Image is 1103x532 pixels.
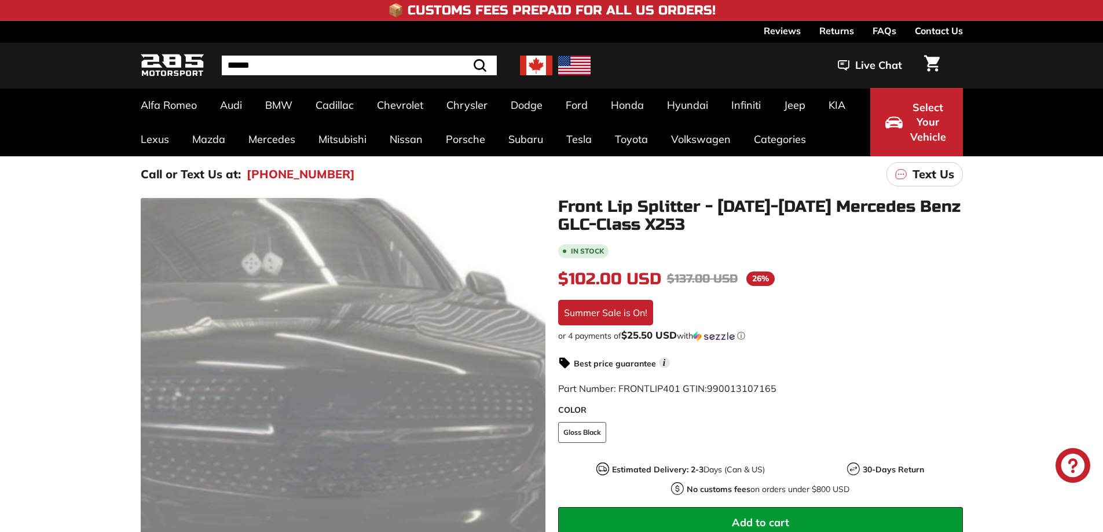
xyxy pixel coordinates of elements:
a: Infiniti [720,88,772,122]
a: BMW [254,88,304,122]
p: on orders under $800 USD [687,483,849,496]
a: Subaru [497,122,555,156]
span: 26% [746,271,775,286]
a: Mercedes [237,122,307,156]
strong: No customs fees [687,484,750,494]
a: Mazda [181,122,237,156]
inbox-online-store-chat: Shopify online store chat [1052,448,1094,486]
span: Add to cart [732,516,789,529]
div: or 4 payments of with [558,330,963,342]
strong: 30-Days Return [863,464,924,475]
a: Lexus [129,122,181,156]
a: Jeep [772,88,817,122]
a: Dodge [499,88,554,122]
a: Text Us [886,162,963,186]
label: COLOR [558,404,963,416]
span: Select Your Vehicle [908,100,948,145]
p: Call or Text Us at: [141,166,241,183]
span: Live Chat [855,58,902,73]
a: Contact Us [915,21,963,41]
a: Mitsubishi [307,122,378,156]
a: Alfa Romeo [129,88,208,122]
img: Sezzle [693,331,735,342]
button: Select Your Vehicle [870,88,963,156]
a: Nissan [378,122,434,156]
span: 990013107165 [707,383,776,394]
a: Toyota [603,122,659,156]
span: i [659,357,670,368]
img: Logo_285_Motorsport_areodynamics_components [141,52,204,79]
a: [PHONE_NUMBER] [247,166,355,183]
p: Days (Can & US) [612,464,765,476]
button: Live Chat [823,51,917,80]
a: Tesla [555,122,603,156]
span: $137.00 USD [667,271,738,286]
a: Returns [819,21,854,41]
input: Search [222,56,497,75]
a: Cadillac [304,88,365,122]
strong: Best price guarantee [574,358,656,369]
span: $25.50 USD [621,329,677,341]
h1: Front Lip Splitter - [DATE]-[DATE] Mercedes Benz GLC-Class X253 [558,198,963,234]
span: $102.00 USD [558,269,661,289]
a: FAQs [873,21,896,41]
a: Cart [917,46,947,85]
h4: 📦 Customs Fees Prepaid for All US Orders! [388,3,716,17]
a: KIA [817,88,857,122]
a: Categories [742,122,818,156]
a: Audi [208,88,254,122]
div: Summer Sale is On! [558,300,653,325]
a: Hyundai [655,88,720,122]
span: Part Number: FRONTLIP401 GTIN: [558,383,776,394]
div: or 4 payments of$25.50 USDwithSezzle Click to learn more about Sezzle [558,330,963,342]
a: Chrysler [435,88,499,122]
p: Text Us [913,166,954,183]
a: Honda [599,88,655,122]
a: Porsche [434,122,497,156]
a: Ford [554,88,599,122]
a: Reviews [764,21,801,41]
strong: Estimated Delivery: 2-3 [612,464,703,475]
b: In stock [571,248,604,255]
a: Chevrolet [365,88,435,122]
a: Volkswagen [659,122,742,156]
